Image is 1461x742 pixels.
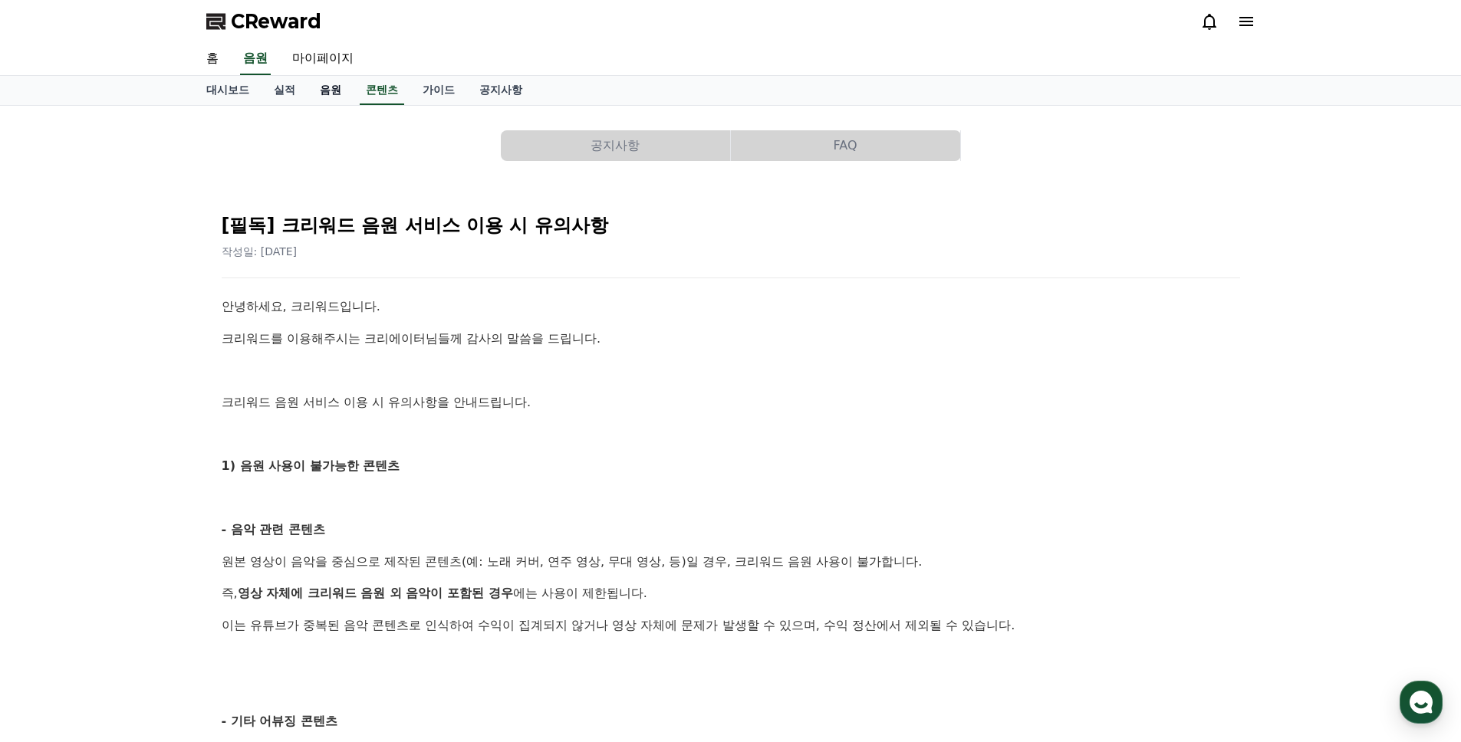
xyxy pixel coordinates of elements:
[240,43,271,75] a: 음원
[222,297,1240,317] p: 안녕하세요, 크리워드입니다.
[501,130,731,161] a: 공지사항
[222,552,1240,572] p: 원본 영상이 음악을 중심으로 제작된 콘텐츠(예: 노래 커버, 연주 영상, 무대 영상, 등)일 경우, 크리워드 음원 사용이 불가합니다.
[467,76,535,105] a: 공지사항
[222,714,337,728] strong: - 기타 어뷰징 콘텐츠
[262,76,308,105] a: 실적
[101,486,198,524] a: 대화
[231,9,321,34] span: CReward
[731,130,961,161] a: FAQ
[140,510,159,522] span: 대화
[198,486,295,524] a: 설정
[410,76,467,105] a: 가이드
[222,245,298,258] span: 작성일: [DATE]
[194,76,262,105] a: 대시보드
[237,509,255,521] span: 설정
[222,522,325,537] strong: - 음악 관련 콘텐츠
[222,583,1240,603] p: 즉, 에는 사용이 제한됩니다.
[48,509,58,521] span: 홈
[222,458,400,473] strong: 1) 음원 사용이 불가능한 콘텐츠
[222,329,1240,349] p: 크리워드를 이용해주시는 크리에이터님들께 감사의 말씀을 드립니다.
[222,392,1240,412] p: 크리워드 음원 서비스 이용 시 유의사항을 안내드립니다.
[731,130,960,161] button: FAQ
[222,213,1240,238] h2: [필독] 크리워드 음원 서비스 이용 시 유의사항
[308,76,354,105] a: 음원
[194,43,231,75] a: 홈
[222,616,1240,635] p: 이는 유튜브가 중복된 음악 콘텐츠로 인식하여 수익이 집계되지 않거나 영상 자체에 문제가 발생할 수 있으며, 수익 정산에서 제외될 수 있습니다.
[206,9,321,34] a: CReward
[280,43,366,75] a: 마이페이지
[5,486,101,524] a: 홈
[238,586,513,600] strong: 영상 자체에 크리워드 음원 외 음악이 포함된 경우
[360,76,404,105] a: 콘텐츠
[501,130,730,161] button: 공지사항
